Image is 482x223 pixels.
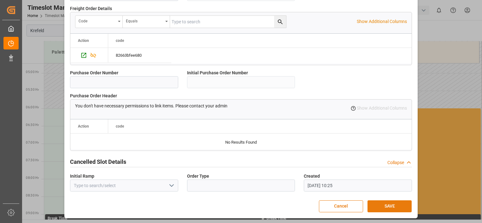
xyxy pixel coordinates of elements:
[108,48,171,63] div: Press SPACE to select this row.
[70,157,126,166] h2: Cancelled Slot Details
[170,16,286,28] input: Type to search
[75,16,123,28] button: open menu
[70,180,178,192] input: Type to search/select
[123,16,170,28] button: open menu
[319,200,363,212] button: Cancel
[187,173,209,180] span: Order Type
[70,173,94,180] span: Initial Ramp
[116,38,124,43] span: code
[274,16,286,28] button: search button
[367,200,412,212] button: SAVE
[304,173,320,180] span: Created
[79,17,116,24] div: code
[126,17,163,24] div: Equals
[304,180,412,192] input: DD.MM.YYYY HH:MM
[78,38,89,43] div: Action
[116,124,124,129] span: code
[70,48,108,63] div: Press SPACE to select this row.
[166,181,176,191] button: open menu
[75,103,227,109] p: You don't have necessary permissions to link items. Please contact your admin
[70,5,112,12] span: Freight Order Details
[70,93,117,99] span: Purchase Order Header
[387,159,404,166] div: Collapse
[70,70,118,76] span: Purchase Order Number
[187,70,248,76] span: Initial Purchase Order Number
[78,124,89,129] div: Action
[108,48,171,63] div: 82663bfee680
[357,18,407,25] p: Show Additional Columns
